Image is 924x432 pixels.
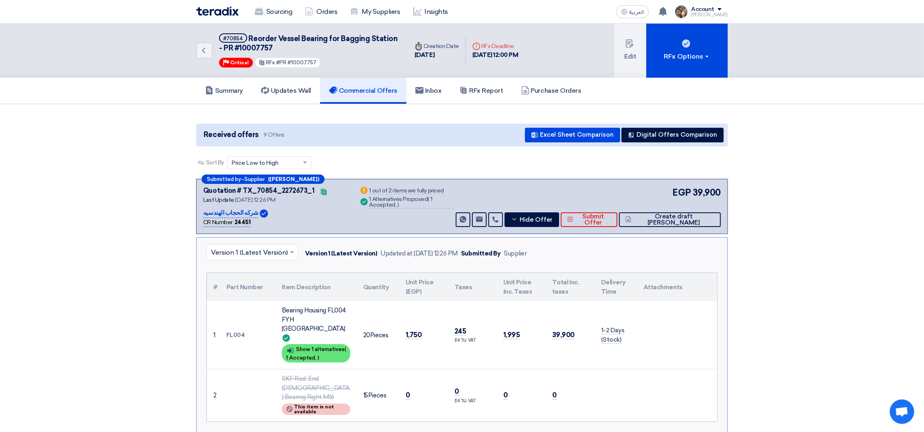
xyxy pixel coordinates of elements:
span: RFx [266,59,275,65]
td: Pieces [357,369,399,421]
span: Submitted by [207,177,241,182]
b: ([PERSON_NAME]) [268,177,319,182]
div: Show 1 alternatives [282,344,350,362]
th: Total Inc. taxes [546,273,595,301]
span: Sort By [206,158,224,167]
div: 1 Alternatives Proposed [369,196,454,209]
button: Create draft [PERSON_NAME] [619,212,721,227]
div: Updated at [DATE] 12:26 PM [381,249,458,258]
span: 0 [552,391,557,399]
span: Create draft [PERSON_NAME] [633,214,714,226]
button: Hide Offer [505,212,559,227]
a: Open chat [890,399,914,424]
img: file_1710751448746.jpg [675,5,688,18]
span: 20 [363,332,370,339]
span: العربية [629,9,644,15]
span: 39,900 [552,331,575,339]
h5: Inbox [415,87,442,95]
span: Received offers [204,129,259,140]
span: 1-2 Days (Stock) [601,327,624,344]
span: 0 [406,391,410,399]
a: Insights [407,3,454,21]
a: Summary [196,78,252,104]
div: (14 %) VAT [454,337,490,344]
span: This item is not available [294,404,345,414]
p: شركه الحجاب الهندسيه [203,208,258,218]
b: 24451 [235,219,251,226]
span: Critical [230,60,249,65]
th: Unit Price Inc. Taxes [497,273,546,301]
h5: RFx Report [459,87,503,95]
span: ( [428,196,430,203]
span: 245 [454,327,466,336]
div: Bearing Housing FL004 FYH [GEOGRAPHIC_DATA] [282,306,350,343]
td: 2 [207,369,220,421]
a: Updates Wall [252,78,320,104]
a: Inbox [406,78,451,104]
a: Sourcing [248,3,298,21]
span: EGP [672,186,691,199]
div: #70854 [223,36,243,41]
th: Unit Price (EGP) [399,273,448,301]
span: 1,995 [503,331,520,339]
button: العربية [616,5,649,18]
div: (14 %) VAT [454,398,490,405]
a: RFx Report [450,78,512,104]
h5: Purchase Orders [521,87,582,95]
h5: Updates Wall [261,87,311,95]
span: [DATE] 12:26 PM [235,196,276,203]
span: Hide Offer [520,217,553,223]
a: Commercial Offers [320,78,406,104]
th: Quantity [357,273,399,301]
span: Submit Offer [575,214,611,226]
div: – [202,175,325,184]
span: 1 Accepted, [286,355,316,361]
h5: Summary [205,87,243,95]
span: 15 [363,392,368,399]
span: 1 Accepted, [369,196,432,208]
div: 1 out of 2 items are fully priced [369,188,444,194]
div: Supplier [504,249,527,258]
a: Orders [298,3,344,21]
div: Account [691,6,714,13]
th: Delivery Time [595,273,637,301]
td: FL004 [220,301,275,369]
button: Edit [615,24,646,78]
div: Version 1 (Latest Version) [305,249,378,258]
td: Pieces [357,301,399,369]
th: Attachments [637,273,717,301]
a: Purchase Orders [512,78,590,104]
span: ) [318,355,319,361]
button: Submit Offer [561,212,617,227]
div: [DATE] [415,50,459,60]
span: 9 Offers [263,131,285,139]
button: Digital Offers Comparison [621,128,724,142]
span: Price Low to High [232,159,279,167]
th: Item Description [275,273,357,301]
span: 1,750 [406,331,422,339]
span: #PR #10007757 [277,59,317,65]
span: ( [345,346,346,352]
div: [DATE] 12:00 PM [472,50,518,60]
div: SKF Rod-End [DEMOGRAPHIC_DATA] Bearing Right M16 [282,374,350,402]
a: My Suppliers [344,3,406,21]
div: Submitted By [461,249,500,258]
img: Teradix logo [196,7,239,16]
div: RFx Deadline [472,42,518,50]
th: Taxes [448,273,497,301]
img: Verified Account [260,209,268,218]
span: 39,900 [693,186,721,199]
div: CR Number : [203,218,250,227]
h5: Reorder Vessel Bearing for Bagging Station - PR #10007757 [219,33,398,53]
span: Last Update [203,196,234,203]
div: RFx Options [664,52,710,61]
span: Supplier [244,177,265,182]
button: RFx Options [646,24,728,78]
span: 0 [454,387,459,396]
span: 0 [503,391,508,399]
button: Excel Sheet Comparison [525,128,620,142]
th: # [207,273,220,301]
div: Creation Date [415,42,459,50]
span: ) [397,201,399,208]
th: Part Number [220,273,275,301]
